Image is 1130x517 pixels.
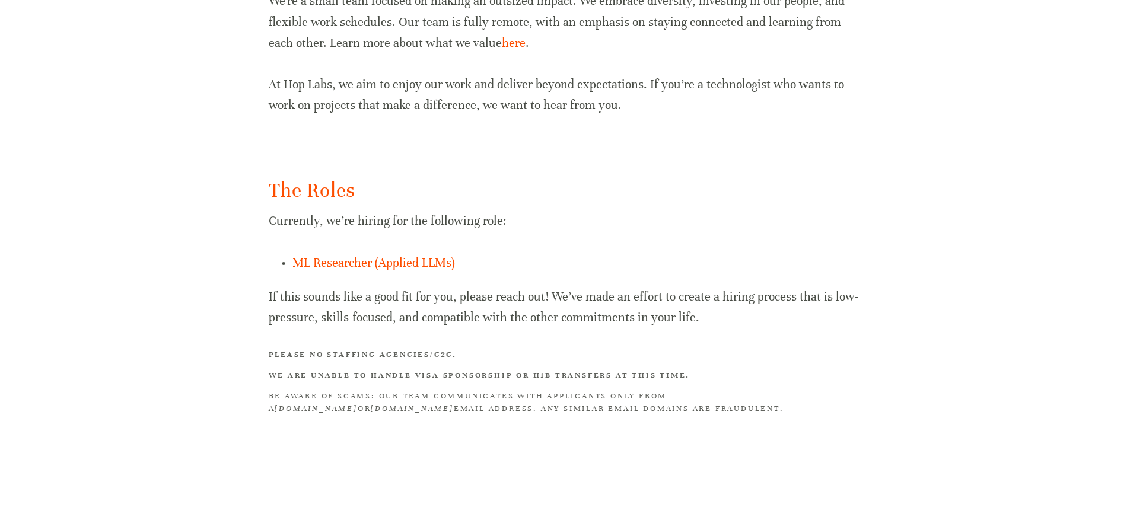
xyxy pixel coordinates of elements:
a: here [502,36,526,50]
p: If this sounds like a good fit for you, please reach out! We’ve made an effort to create a hiring... [269,286,862,328]
p: At Hop Labs, we aim to enjoy our work and deliver beyond expectations. If you’re a technologist w... [269,74,862,116]
strong: We are unable to handle visa sponsorship or H1B transfers at this time. [269,371,690,380]
strong: Please no staffing agencies/C2C. [269,350,457,359]
a: ML Researcher (Applied LLMs) [292,256,455,270]
em: [DOMAIN_NAME] [371,404,453,413]
h3: BE AWARE OF SCAMS: Our team communicates with applicants only from a or email address. Any simila... [269,390,862,415]
p: Currently, we’re hiring for the following role: [269,210,862,231]
em: [DOMAIN_NAME] [275,404,357,413]
h2: The Roles [269,177,862,205]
